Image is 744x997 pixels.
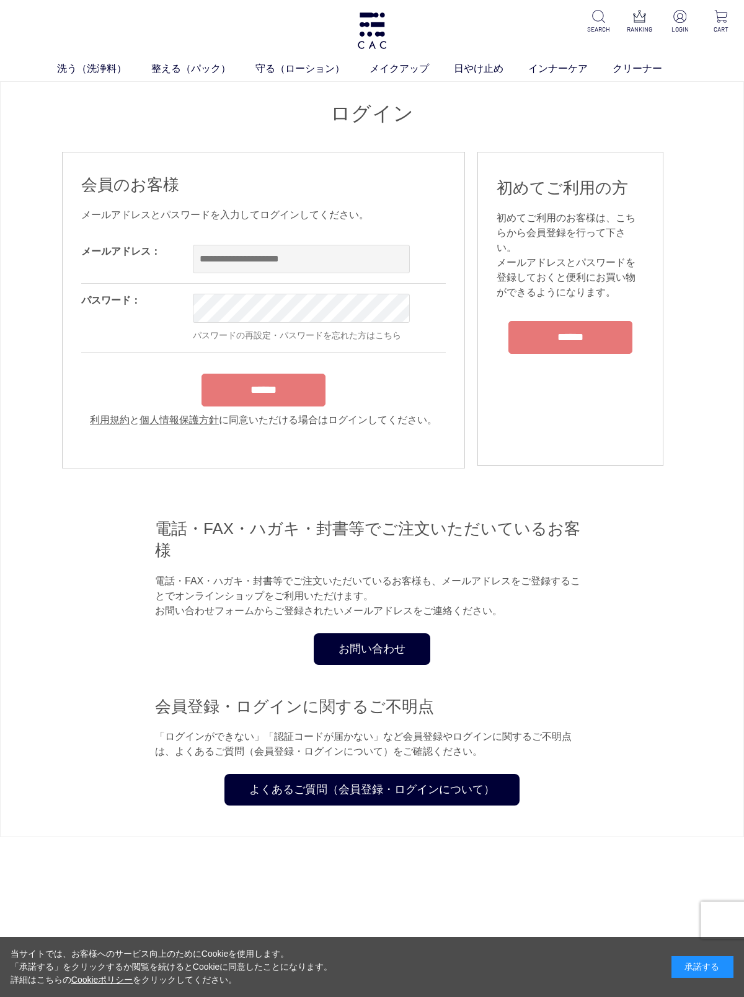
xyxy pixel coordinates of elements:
[314,633,430,665] a: お問い合わせ
[151,61,255,76] a: 整える（パック）
[667,10,693,34] a: LOGIN
[81,295,141,305] label: パスワード：
[81,246,161,257] label: メールアドレス：
[155,574,589,618] p: 電話・FAX・ハガキ・封書等でご注文いただいているお客様も、メールアドレスをご登録することでオンラインショップをご利用いただけます。 お問い合わせフォームからご登録されたいメールアドレスをご連絡...
[71,975,133,985] a: Cookieポリシー
[139,415,219,425] a: 個人情報保護方針
[255,61,370,76] a: 守る（ローション）
[626,25,652,34] p: RANKING
[57,61,151,76] a: 洗う（洗浄料）
[708,10,734,34] a: CART
[454,61,528,76] a: 日やけ止め
[81,413,446,428] div: と に同意いただける場合はログインしてください。
[193,330,401,340] a: パスワードの再設定・パスワードを忘れた方はこちら
[585,25,611,34] p: SEARCH
[224,774,520,806] a: よくあるご質問（会員登録・ログインについて）
[11,947,333,986] div: 当サイトでは、お客様へのサービス向上のためにCookieを使用します。 「承諾する」をクリックするか閲覧を続けるとCookieに同意したことになります。 詳細はこちらの をクリックしてください。
[626,10,652,34] a: RANKING
[528,61,613,76] a: インナーケア
[497,178,628,197] span: 初めてご利用の方
[370,61,454,76] a: メイクアップ
[667,25,693,34] p: LOGIN
[708,25,734,34] p: CART
[613,61,687,76] a: クリーナー
[155,518,589,561] h2: 電話・FAX・ハガキ・封書等でご注文いただいているお客様
[497,211,644,300] div: 初めてご利用のお客様は、こちらから会員登録を行って下さい。 メールアドレスとパスワードを登録しておくと便利にお買い物ができるようになります。
[155,696,589,718] h2: 会員登録・ログインに関するご不明点
[585,10,611,34] a: SEARCH
[671,956,733,978] div: 承諾する
[62,100,682,127] h1: ログイン
[81,208,446,222] div: メールアドレスとパスワードを入力してログインしてください。
[155,729,589,759] p: 「ログインができない」「認証コードが届かない」など会員登録やログインに関するご不明点は、よくあるご質問（会員登録・ログインについて）をご確認ください。
[356,12,388,49] img: logo
[90,415,130,425] a: 利用規約
[81,175,179,194] span: 会員のお客様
